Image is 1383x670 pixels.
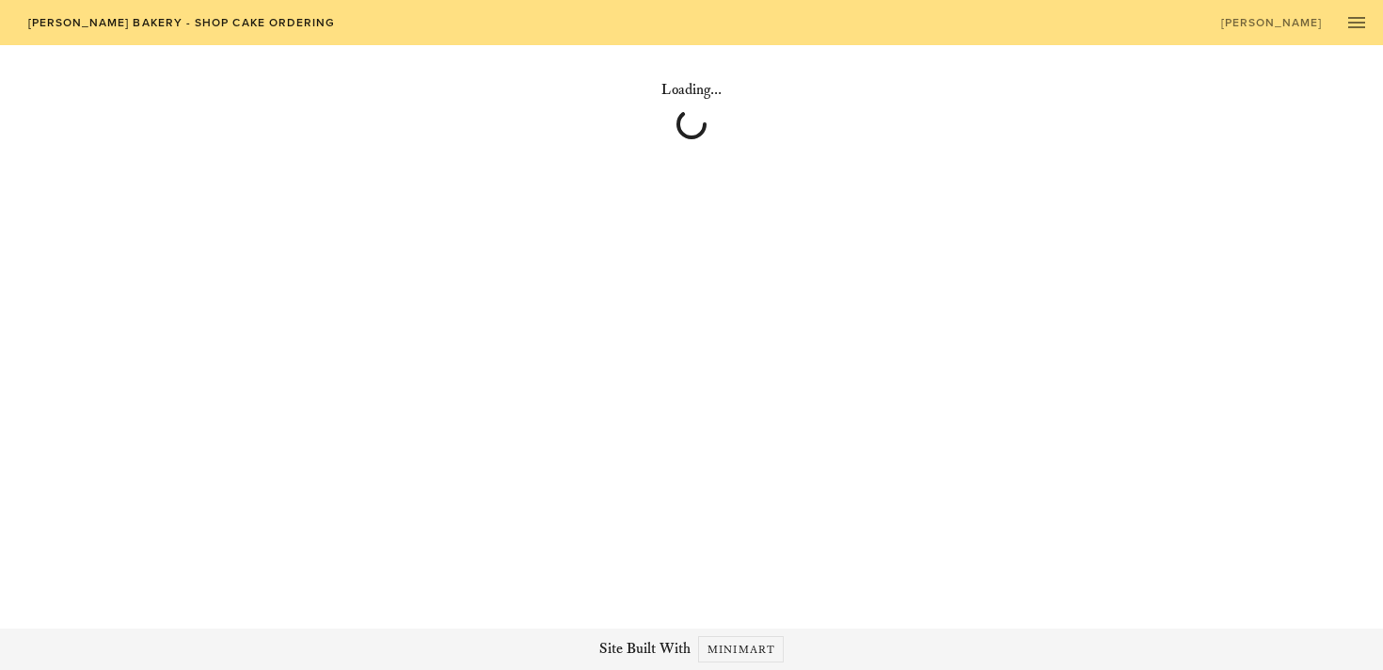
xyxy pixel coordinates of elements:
[15,9,347,36] a: [PERSON_NAME] Bakery - Shop Cake Ordering
[1220,16,1323,29] span: [PERSON_NAME]
[1208,9,1334,36] a: [PERSON_NAME]
[599,638,691,661] span: Site Built With
[707,643,775,657] span: Minimart
[698,636,784,662] a: Minimart
[26,16,335,29] span: [PERSON_NAME] Bakery - Shop Cake Ordering
[168,79,1216,102] h4: Loading...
